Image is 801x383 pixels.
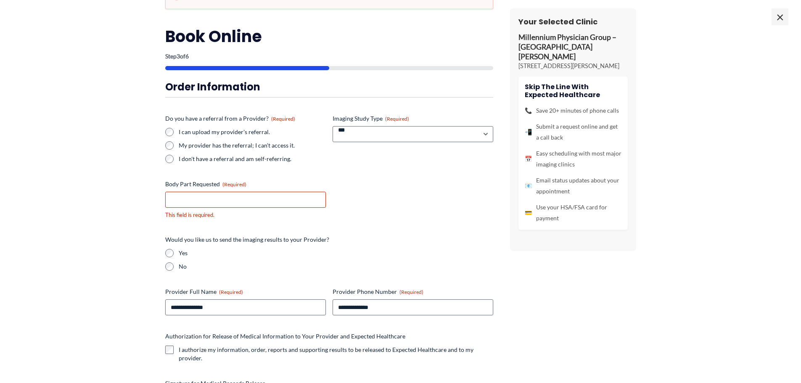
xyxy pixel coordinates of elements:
[165,26,493,47] h2: Book Online
[179,249,493,257] label: Yes
[165,114,295,123] legend: Do you have a referral from a Provider?
[525,175,621,197] li: Email status updates about your appointment
[525,202,621,224] li: Use your HSA/FSA card for payment
[518,62,628,70] p: [STREET_ADDRESS][PERSON_NAME]
[165,235,329,244] legend: Would you like us to send the imaging results to your Provider?
[333,114,493,123] label: Imaging Study Type
[525,153,532,164] span: 📅
[165,53,493,59] p: Step of
[165,288,326,296] label: Provider Full Name
[525,127,532,137] span: 📲
[525,105,532,116] span: 📞
[177,53,180,60] span: 3
[525,180,532,191] span: 📧
[333,288,493,296] label: Provider Phone Number
[179,262,493,271] label: No
[179,155,326,163] label: I don't have a referral and am self-referring.
[525,148,621,170] li: Easy scheduling with most major imaging clinics
[222,181,246,188] span: (Required)
[179,141,326,150] label: My provider has the referral; I can't access it.
[518,17,628,26] h3: Your Selected Clinic
[399,289,423,295] span: (Required)
[165,80,493,93] h3: Order Information
[385,116,409,122] span: (Required)
[525,121,621,143] li: Submit a request online and get a call back
[219,289,243,295] span: (Required)
[525,105,621,116] li: Save 20+ minutes of phone calls
[165,211,326,219] div: This field is required.
[179,128,326,136] label: I can upload my provider's referral.
[165,332,405,341] legend: Authorization for Release of Medical Information to Your Provider and Expected Healthcare
[185,53,189,60] span: 6
[518,33,628,62] p: Millennium Physician Group – [GEOGRAPHIC_DATA][PERSON_NAME]
[165,180,326,188] label: Body Part Requested
[772,8,788,25] span: ×
[179,346,493,362] label: I authorize my information, order, reports and supporting results to be released to Expected Heal...
[271,116,295,122] span: (Required)
[525,207,532,218] span: 💳
[525,83,621,99] h4: Skip the line with Expected Healthcare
